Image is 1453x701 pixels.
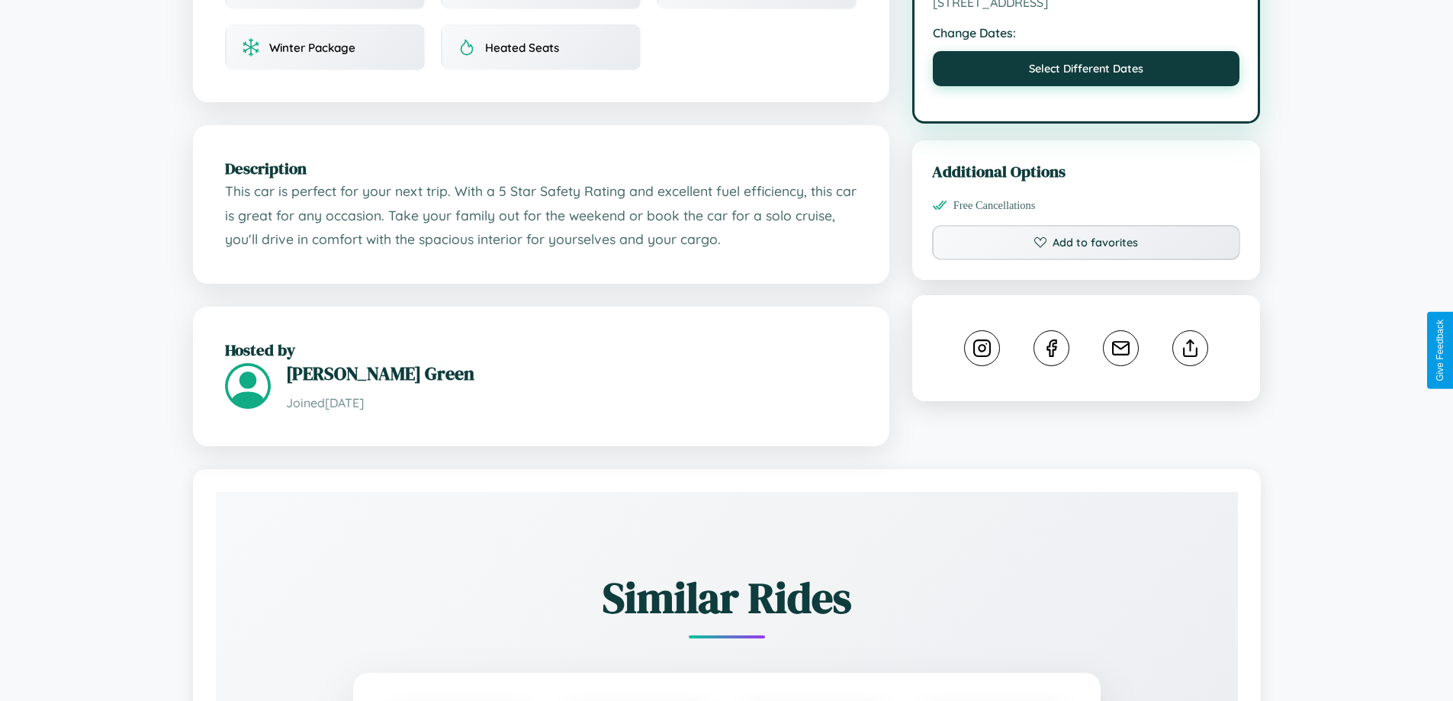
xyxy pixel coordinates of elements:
div: Give Feedback [1435,320,1445,381]
h2: Hosted by [225,339,857,361]
span: Winter Package [269,40,355,55]
span: Heated Seats [485,40,559,55]
h2: Description [225,157,857,179]
button: Add to favorites [932,225,1241,260]
h2: Similar Rides [269,568,1185,627]
span: Free Cancellations [953,199,1036,212]
p: Joined [DATE] [286,392,857,414]
p: This car is perfect for your next trip. With a 5 Star Safety Rating and excellent fuel efficiency... [225,179,857,252]
h3: [PERSON_NAME] Green [286,361,857,386]
button: Select Different Dates [933,51,1240,86]
strong: Change Dates: [933,25,1240,40]
h3: Additional Options [932,160,1241,182]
